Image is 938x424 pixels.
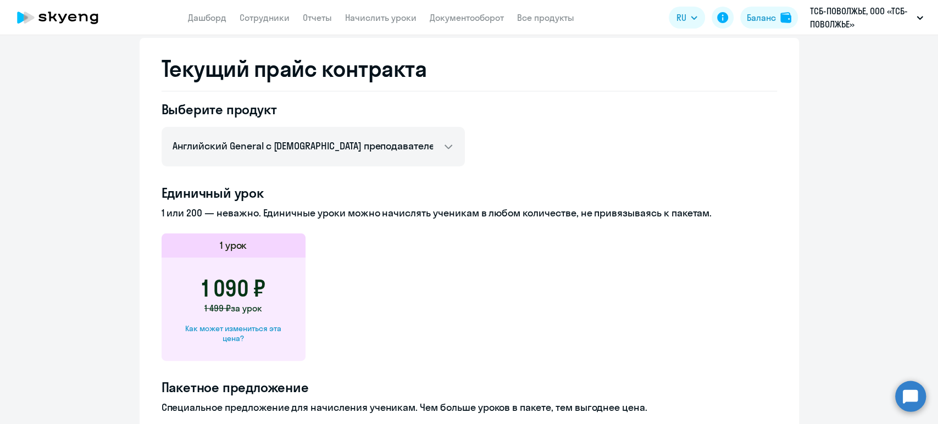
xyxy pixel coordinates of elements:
[804,4,929,31] button: ТСБ-ПОВОЛЖЬЕ, ООО «ТСБ-ПОВОЛЖЬЕ»
[517,12,574,23] a: Все продукты
[231,303,262,314] span: за урок
[240,12,290,23] a: Сотрудники
[676,11,686,24] span: RU
[202,275,265,302] h3: 1 090 ₽
[780,12,791,23] img: balance
[669,7,705,29] button: RU
[747,11,776,24] div: Баланс
[162,184,777,202] h4: Единичный урок
[204,303,231,314] span: 1 499 ₽
[740,7,798,29] button: Балансbalance
[162,378,777,396] h4: Пакетное предложение
[430,12,504,23] a: Документооборот
[179,323,288,343] div: Как может измениться эта цена?
[303,12,332,23] a: Отчеты
[162,101,465,118] h4: Выберите продукт
[345,12,417,23] a: Начислить уроки
[810,4,912,31] p: ТСБ-ПОВОЛЖЬЕ, ООО «ТСБ-ПОВОЛЖЬЕ»
[162,400,777,415] p: Специальное предложение для начисления ученикам. Чем больше уроков в пакете, тем выгоднее цена.
[188,12,226,23] a: Дашборд
[162,55,777,82] h2: Текущий прайс контракта
[220,238,247,253] h5: 1 урок
[162,206,777,220] p: 1 или 200 — неважно. Единичные уроки можно начислять ученикам в любом количестве, не привязываясь...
